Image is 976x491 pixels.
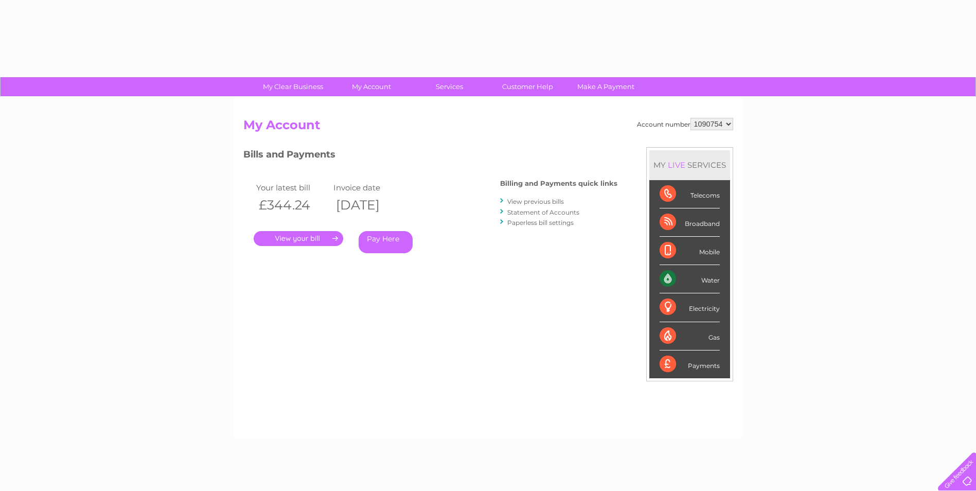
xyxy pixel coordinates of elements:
[660,293,720,322] div: Electricity
[660,180,720,208] div: Telecoms
[331,195,408,216] th: [DATE]
[254,195,331,216] th: £344.24
[329,77,414,96] a: My Account
[485,77,570,96] a: Customer Help
[660,350,720,378] div: Payments
[507,198,564,205] a: View previous bills
[660,265,720,293] div: Water
[637,118,733,130] div: Account number
[649,150,730,180] div: MY SERVICES
[359,231,413,253] a: Pay Here
[563,77,648,96] a: Make A Payment
[507,219,574,226] a: Paperless bill settings
[660,237,720,265] div: Mobile
[243,147,617,165] h3: Bills and Payments
[660,208,720,237] div: Broadband
[507,208,579,216] a: Statement of Accounts
[331,181,408,195] td: Invoice date
[660,322,720,350] div: Gas
[500,180,617,187] h4: Billing and Payments quick links
[254,231,343,246] a: .
[666,160,687,170] div: LIVE
[407,77,492,96] a: Services
[251,77,335,96] a: My Clear Business
[254,181,331,195] td: Your latest bill
[243,118,733,137] h2: My Account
